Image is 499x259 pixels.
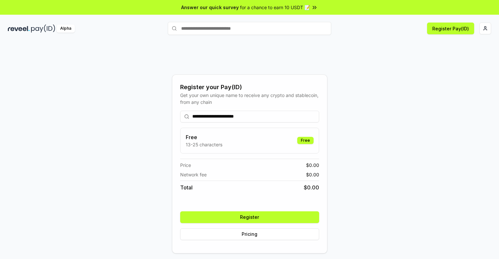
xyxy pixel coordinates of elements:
[180,92,319,105] div: Get your own unique name to receive any crypto and stablecoin, from any chain
[297,137,314,144] div: Free
[186,133,222,141] h3: Free
[57,24,75,33] div: Alpha
[180,228,319,240] button: Pricing
[240,4,310,11] span: for a chance to earn 10 USDT 📝
[306,171,319,178] span: $ 0.00
[180,162,191,169] span: Price
[304,184,319,191] span: $ 0.00
[427,23,474,34] button: Register Pay(ID)
[181,4,239,11] span: Answer our quick survey
[8,24,30,33] img: reveel_dark
[186,141,222,148] p: 13-25 characters
[180,184,193,191] span: Total
[180,83,319,92] div: Register your Pay(ID)
[306,162,319,169] span: $ 0.00
[180,171,207,178] span: Network fee
[31,24,55,33] img: pay_id
[180,211,319,223] button: Register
